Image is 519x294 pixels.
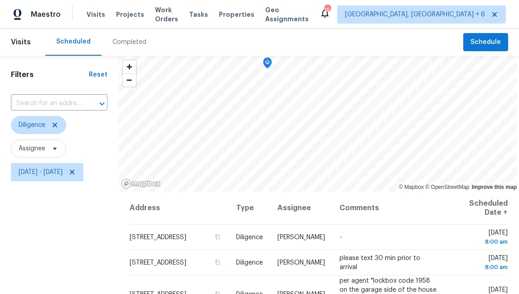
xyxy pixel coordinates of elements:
th: Address [129,192,229,225]
span: [STREET_ADDRESS] [130,260,186,266]
span: Diligence [19,120,45,130]
span: Geo Assignments [265,5,309,24]
span: Assignee [19,144,45,153]
a: Improve this map [472,184,517,190]
span: - [340,234,342,241]
span: Diligence [236,260,263,266]
span: [DATE] [453,255,508,272]
span: Properties [219,10,254,19]
span: [PERSON_NAME] [277,234,325,241]
button: Copy Address [213,258,222,266]
a: Mapbox homepage [121,178,161,189]
span: [STREET_ADDRESS] [130,234,186,241]
div: Reset [89,70,107,79]
div: 161 [324,5,330,14]
th: Comments [332,192,446,225]
span: please text 30 min prior to arrival [340,255,420,270]
canvas: Map [118,56,517,192]
span: [DATE] [453,230,508,246]
button: Copy Address [213,233,222,241]
span: Visits [87,10,105,19]
span: Maestro [31,10,61,19]
button: Schedule [463,33,508,52]
span: Diligence [236,234,263,241]
th: Assignee [270,192,332,225]
div: Map marker [263,58,272,72]
span: Projects [116,10,144,19]
span: Schedule [470,37,501,48]
span: [DATE] - [DATE] [19,168,63,177]
a: Mapbox [399,184,424,190]
button: Zoom out [123,73,136,87]
h1: Filters [11,70,89,79]
div: Completed [112,38,146,47]
span: [PERSON_NAME] [277,260,325,266]
div: Scheduled [56,37,91,46]
a: OpenStreetMap [425,184,469,190]
input: Search for an address... [11,96,82,111]
span: Zoom out [123,74,136,87]
button: Zoom in [123,60,136,73]
th: Type [229,192,270,225]
div: 8:00 am [453,237,508,246]
div: 8:00 am [453,263,508,272]
button: Open [96,97,108,110]
span: Work Orders [155,5,178,24]
span: Visits [11,32,31,52]
span: Tasks [189,11,208,18]
span: [GEOGRAPHIC_DATA], [GEOGRAPHIC_DATA] + 6 [345,10,485,19]
th: Scheduled Date ↑ [446,192,508,225]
